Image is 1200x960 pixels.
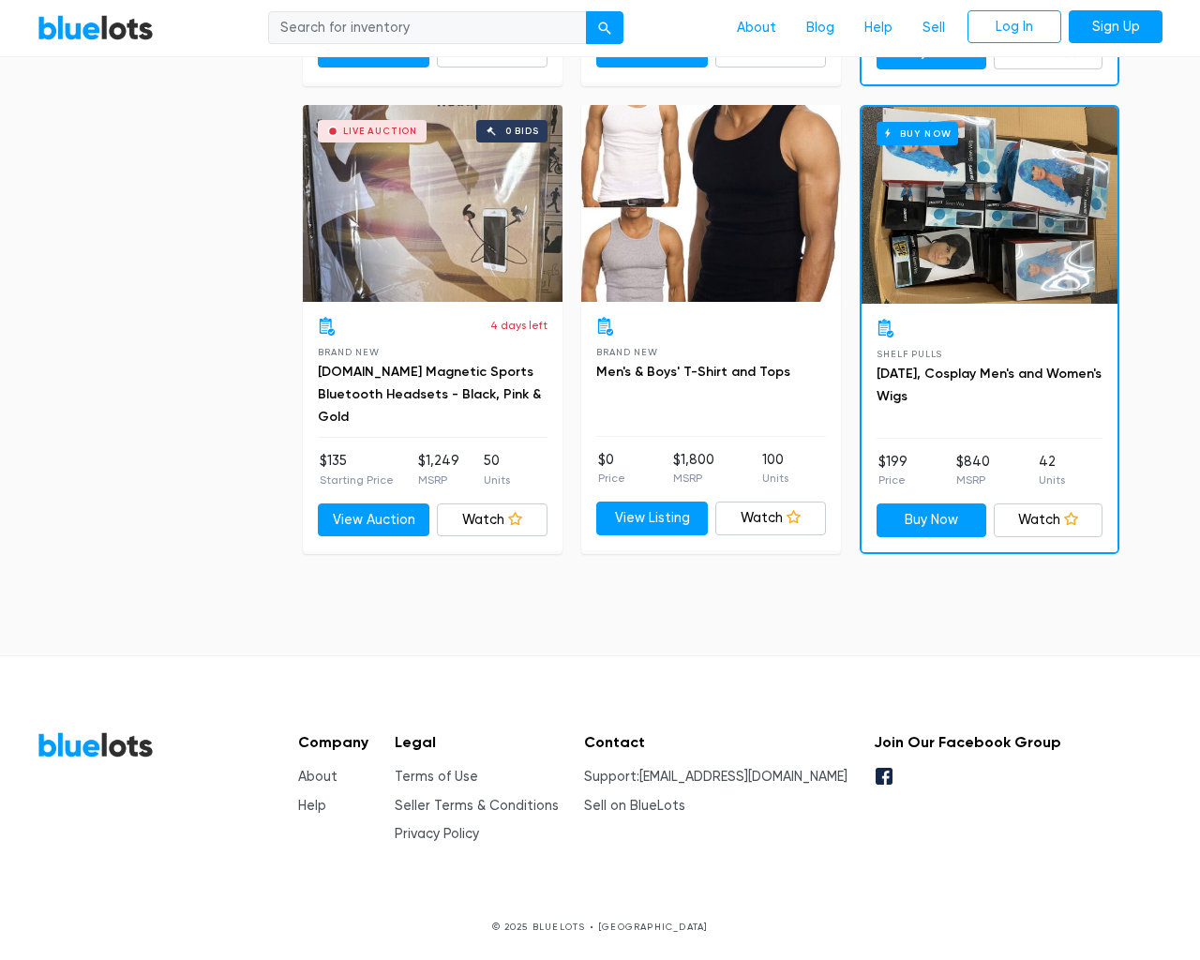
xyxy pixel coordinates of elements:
[877,349,942,359] span: Shelf Pulls
[505,127,539,136] div: 0 bids
[994,503,1103,537] a: Watch
[956,472,990,488] p: MSRP
[1039,452,1065,489] li: 42
[437,503,548,537] a: Watch
[37,731,154,758] a: BlueLots
[298,769,337,785] a: About
[320,472,394,488] p: Starting Price
[722,10,791,46] a: About
[490,317,547,334] p: 4 days left
[584,767,847,787] li: Support:
[318,347,379,357] span: Brand New
[762,470,788,487] p: Units
[715,502,827,535] a: Watch
[298,798,326,814] a: Help
[37,920,1162,934] p: © 2025 BLUELOTS • [GEOGRAPHIC_DATA]
[298,733,368,751] h5: Company
[878,472,907,488] p: Price
[598,470,625,487] p: Price
[318,503,429,537] a: View Auction
[484,451,510,488] li: 50
[877,503,986,537] a: Buy Now
[673,470,714,487] p: MSRP
[639,769,847,785] a: [EMAIL_ADDRESS][DOMAIN_NAME]
[967,10,1061,44] a: Log In
[395,798,559,814] a: Seller Terms & Conditions
[874,733,1061,751] h5: Join Our Facebook Group
[877,122,958,145] h6: Buy Now
[395,769,478,785] a: Terms of Use
[395,826,479,842] a: Privacy Policy
[1039,472,1065,488] p: Units
[596,364,790,380] a: Men's & Boys' T-Shirt and Tops
[762,450,788,487] li: 100
[849,10,907,46] a: Help
[598,450,625,487] li: $0
[878,452,907,489] li: $199
[484,472,510,488] p: Units
[268,11,587,45] input: Search for inventory
[956,452,990,489] li: $840
[596,347,657,357] span: Brand New
[877,366,1102,404] a: [DATE], Cosplay Men's and Women's Wigs
[907,10,960,46] a: Sell
[320,451,394,488] li: $135
[37,14,154,41] a: BlueLots
[318,364,541,425] a: [DOMAIN_NAME] Magnetic Sports Bluetooth Headsets - Black, Pink & Gold
[418,472,459,488] p: MSRP
[395,733,559,751] h5: Legal
[791,10,849,46] a: Blog
[673,450,714,487] li: $1,800
[418,451,459,488] li: $1,249
[862,107,1117,304] a: Buy Now
[584,798,685,814] a: Sell on BlueLots
[303,105,562,302] a: Live Auction 0 bids
[584,733,847,751] h5: Contact
[1069,10,1162,44] a: Sign Up
[596,502,708,535] a: View Listing
[343,127,417,136] div: Live Auction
